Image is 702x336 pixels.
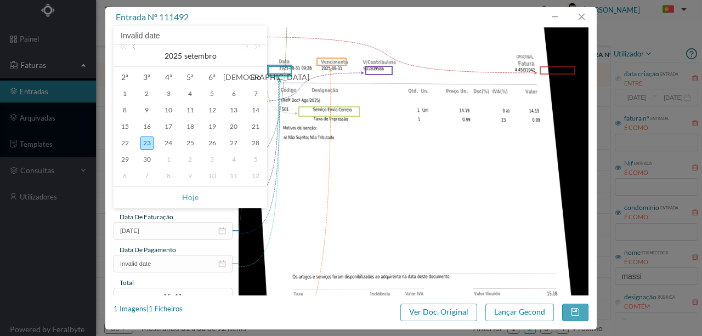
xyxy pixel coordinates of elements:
span: data de pagamento [120,246,176,254]
td: 18 de setembro de 2025 [179,118,201,135]
th: Sáb [223,69,245,86]
td: 1 de outubro de 2025 [157,151,179,168]
div: 18 [184,120,197,133]
td: 8 de setembro de 2025 [114,102,136,118]
span: [DEMOGRAPHIC_DATA] [223,72,245,82]
div: 1 [118,87,132,100]
td: 14 de setembro de 2025 [245,102,267,118]
td: 5 de setembro de 2025 [201,86,223,102]
div: 12 [249,169,262,183]
div: 11 [184,104,197,117]
td: 5 de outubro de 2025 [245,151,267,168]
div: 11 [227,169,240,183]
td: 25 de setembro de 2025 [179,135,201,151]
a: Ano anterior (Control + left) [118,45,132,67]
div: 10 [206,169,219,183]
td: 13 de setembro de 2025 [223,102,245,118]
div: 17 [162,120,175,133]
i: icon: calendar [218,227,226,235]
div: 4 [184,87,197,100]
i: icon: calendar [218,260,226,267]
td: 4 de outubro de 2025 [223,151,245,168]
div: 23 [140,136,154,150]
span: 6ª [201,72,223,82]
td: 3 de outubro de 2025 [201,151,223,168]
td: 2 de outubro de 2025 [179,151,201,168]
div: 16 [140,120,154,133]
div: 4 [227,153,240,166]
td: 8 de outubro de 2025 [157,168,179,184]
div: 6 [227,87,240,100]
div: 13 [227,104,240,117]
td: 20 de setembro de 2025 [223,118,245,135]
div: 5 [249,153,262,166]
td: 11 de outubro de 2025 [223,168,245,184]
span: 3ª [136,72,158,82]
td: 7 de outubro de 2025 [136,168,158,184]
div: 29 [118,153,132,166]
td: 12 de setembro de 2025 [201,102,223,118]
button: Ver Doc. Original [400,304,477,321]
div: 7 [249,87,262,100]
div: 2 [184,153,197,166]
div: 20 [227,120,240,133]
span: entrada nº 111492 [116,12,189,22]
a: Mês anterior (PageUp) [130,45,140,67]
div: 15 [118,120,132,133]
td: 9 de outubro de 2025 [179,168,201,184]
div: 27 [227,136,240,150]
th: Ter [136,69,158,86]
div: 1 [162,153,175,166]
div: 26 [206,136,219,150]
td: 6 de setembro de 2025 [223,86,245,102]
td: 19 de setembro de 2025 [201,118,223,135]
td: 30 de setembro de 2025 [136,151,158,168]
div: 24 [162,136,175,150]
div: 14 [249,104,262,117]
span: 2ª [114,72,136,82]
th: Sex [201,69,223,86]
div: 19 [206,120,219,133]
span: total [120,278,134,287]
th: Seg [114,69,136,86]
div: 28 [249,136,262,150]
td: 10 de outubro de 2025 [201,168,223,184]
td: 3 de setembro de 2025 [157,86,179,102]
td: 2 de setembro de 2025 [136,86,158,102]
th: Qui [179,69,201,86]
a: Hoje [182,187,199,208]
div: 10 [162,104,175,117]
div: 1 Imagens | 1 Ficheiros [114,304,183,315]
td: 10 de setembro de 2025 [157,102,179,118]
a: 2025 [163,45,183,67]
td: 17 de setembro de 2025 [157,118,179,135]
td: 21 de setembro de 2025 [245,118,267,135]
td: 23 de setembro de 2025 [136,135,158,151]
div: 25 [184,136,197,150]
th: Qua [157,69,179,86]
span: Do [245,72,267,82]
a: Mês seguinte (PageDown) [241,45,251,67]
div: 3 [206,153,219,166]
button: Lançar Gecond [485,304,554,321]
div: 12 [206,104,219,117]
div: 5 [206,87,219,100]
div: 9 [140,104,154,117]
td: 15 de setembro de 2025 [114,118,136,135]
div: 8 [162,169,175,183]
div: 2 [140,87,154,100]
td: 4 de setembro de 2025 [179,86,201,102]
div: 21 [249,120,262,133]
div: 30 [140,153,154,166]
td: 27 de setembro de 2025 [223,135,245,151]
td: 1 de setembro de 2025 [114,86,136,102]
td: 9 de setembro de 2025 [136,102,158,118]
td: 6 de outubro de 2025 [114,168,136,184]
td: 16 de setembro de 2025 [136,118,158,135]
div: 3 [162,87,175,100]
button: PT [654,1,691,19]
div: 22 [118,136,132,150]
td: 28 de setembro de 2025 [245,135,267,151]
td: 11 de setembro de 2025 [179,102,201,118]
td: 7 de setembro de 2025 [245,86,267,102]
